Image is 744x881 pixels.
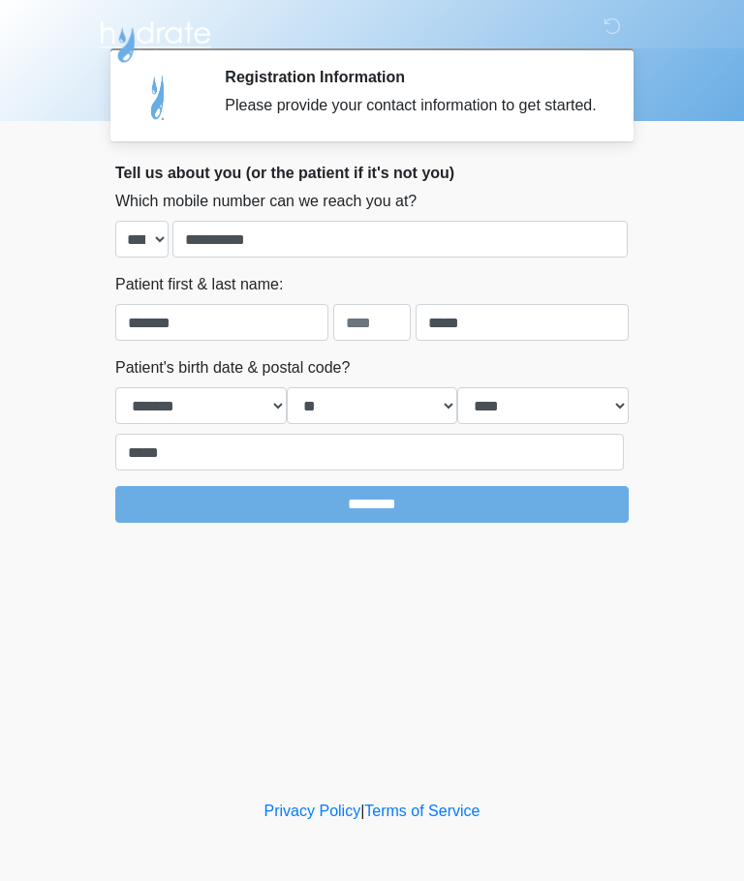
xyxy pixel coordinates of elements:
[115,190,417,213] label: Which mobile number can we reach you at?
[364,803,480,819] a: Terms of Service
[264,803,361,819] a: Privacy Policy
[130,68,188,126] img: Agent Avatar
[360,803,364,819] a: |
[115,356,350,380] label: Patient's birth date & postal code?
[115,164,629,182] h2: Tell us about you (or the patient if it's not you)
[96,15,214,64] img: Hydrate IV Bar - Arcadia Logo
[225,94,600,117] div: Please provide your contact information to get started.
[115,273,283,296] label: Patient first & last name:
